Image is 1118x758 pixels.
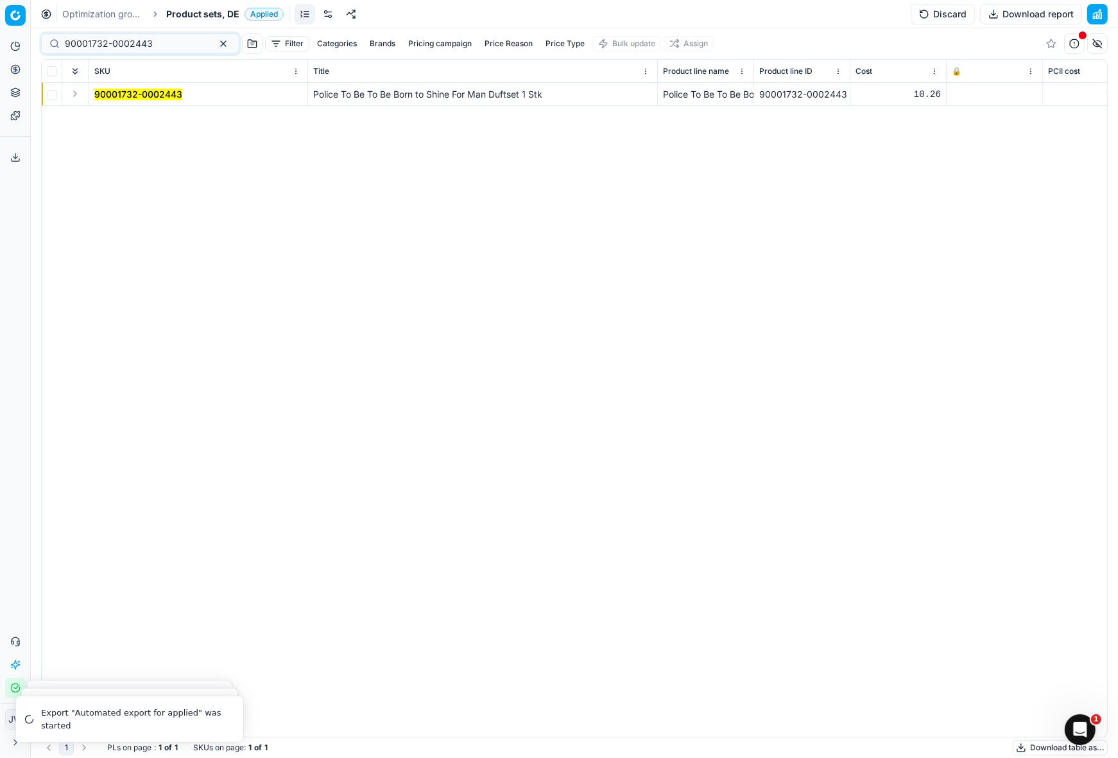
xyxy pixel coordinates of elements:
[6,710,25,729] span: JW
[540,36,590,51] button: Price Type
[76,740,92,755] button: Go to next page
[663,66,729,76] span: Product line name
[59,740,74,755] button: 1
[245,8,284,21] span: Applied
[5,709,26,730] button: JW
[403,36,477,51] button: Pricing campaign
[1048,66,1080,76] span: PCII cost
[1065,714,1096,745] iframe: Intercom live chat
[479,36,538,51] button: Price Reason
[1013,740,1108,755] button: Download table as...
[312,36,362,51] button: Categories
[265,36,309,51] button: Filter
[1091,714,1101,725] span: 1
[264,743,268,753] strong: 1
[41,740,56,755] button: Go to previous page
[62,8,284,21] nav: breadcrumb
[313,89,542,100] span: Police To Be To Be Born to Shine For Man Duftset 1 Stk
[41,740,92,755] nav: pagination
[175,743,178,753] strong: 1
[94,88,182,101] button: 90001732-0002443
[67,86,83,101] button: Expand
[248,743,252,753] strong: 1
[41,707,228,732] div: Export "Automated export for applied" was started
[164,743,172,753] strong: of
[193,743,246,753] span: SKUs on page :
[94,89,182,100] mark: 90001732-0002443
[952,66,961,76] span: 🔒
[759,88,845,101] div: 90001732-0002443
[159,743,162,753] strong: 1
[62,8,144,21] a: Optimization groups
[94,66,110,76] span: SKU
[980,4,1082,24] button: Download report
[107,743,151,753] span: PLs on page
[759,66,813,76] span: Product line ID
[166,8,239,21] span: Product sets, DE
[67,64,83,79] button: Expand all
[313,66,329,76] span: Title
[856,66,872,76] span: Cost
[911,4,975,24] button: Discard
[166,8,284,21] span: Product sets, DEApplied
[365,36,400,51] button: Brands
[664,36,714,51] button: Assign
[254,743,262,753] strong: of
[65,37,205,50] input: Search by SKU or title
[663,88,748,101] div: Police To Be To Be Born to Shine For Man Duftset 1 Stk
[856,88,941,101] div: 10.26
[107,743,178,753] div: :
[592,36,661,51] button: Bulk update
